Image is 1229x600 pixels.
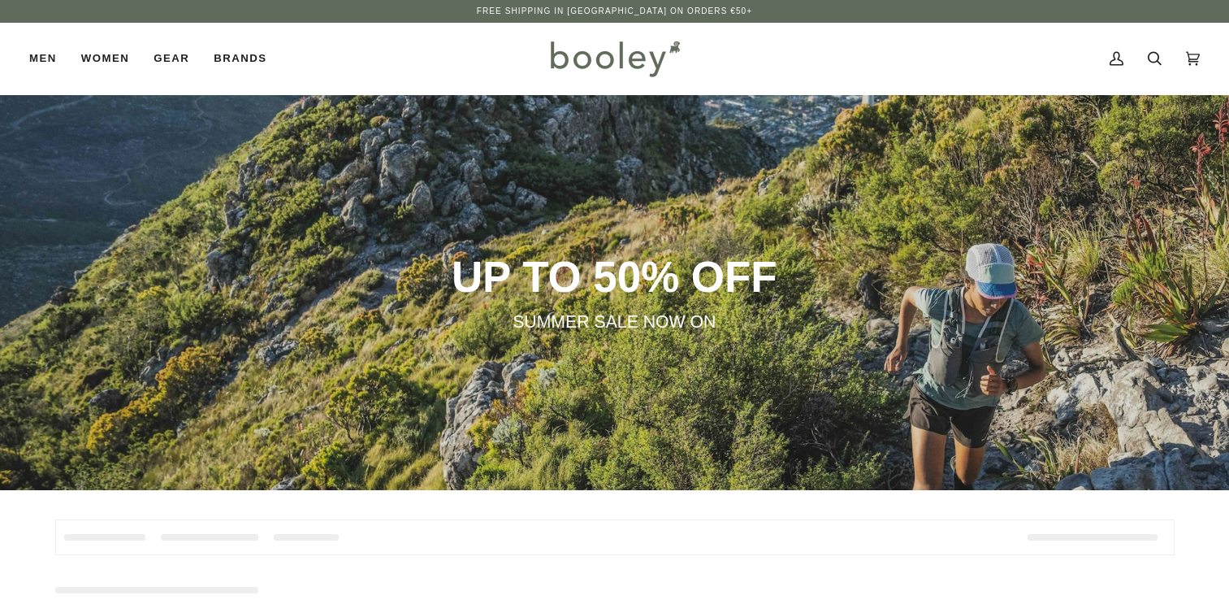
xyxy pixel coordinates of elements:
[141,23,201,94] a: Gear
[81,50,129,67] span: Women
[29,23,69,94] a: Men
[253,250,976,304] p: UP TO 50% OFF
[214,50,266,67] span: Brands
[253,311,976,334] p: SUMMER SALE NOW ON
[29,50,57,67] span: Men
[477,5,752,18] p: Free Shipping in [GEOGRAPHIC_DATA] on Orders €50+
[201,23,279,94] a: Brands
[154,50,189,67] span: Gear
[69,23,141,94] a: Women
[543,35,686,82] img: Booley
